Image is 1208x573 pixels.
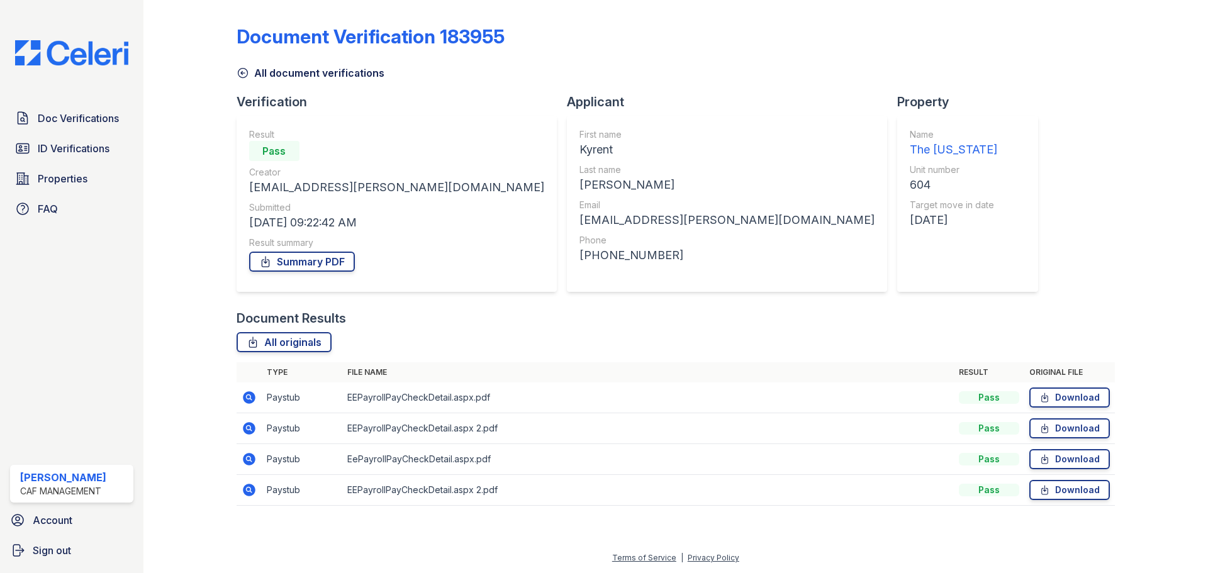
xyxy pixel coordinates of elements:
span: Doc Verifications [38,111,119,126]
div: Property [897,93,1048,111]
a: Download [1029,418,1110,438]
img: CE_Logo_Blue-a8612792a0a2168367f1c8372b55b34899dd931a85d93a1a3d3e32e68fde9ad4.png [5,40,138,65]
td: EePayrollPayCheckDetail.aspx.pdf [342,444,954,475]
div: Applicant [567,93,897,111]
a: Download [1029,387,1110,408]
td: Paystub [262,444,342,475]
div: Creator [249,166,544,179]
div: Pass [959,453,1019,465]
a: Terms of Service [612,553,676,562]
th: Type [262,362,342,382]
div: | [681,553,683,562]
span: Sign out [33,543,71,558]
div: Last name [579,164,875,176]
div: First name [579,128,875,141]
span: FAQ [38,201,58,216]
div: Document Results [237,309,346,327]
span: Account [33,513,72,528]
span: Properties [38,171,87,186]
th: Result [954,362,1024,382]
span: ID Verifications [38,141,109,156]
div: Pass [249,141,299,161]
td: EEPayrollPayCheckDetail.aspx.pdf [342,382,954,413]
a: Download [1029,480,1110,500]
td: EEPayrollPayCheckDetail.aspx 2.pdf [342,475,954,506]
div: Phone [579,234,875,247]
div: Result summary [249,236,544,249]
div: [PERSON_NAME] [20,470,106,485]
a: Properties [10,166,133,191]
div: [EMAIL_ADDRESS][PERSON_NAME][DOMAIN_NAME] [249,179,544,196]
div: Pass [959,391,1019,404]
div: Email [579,199,875,211]
div: Submitted [249,201,544,214]
a: Sign out [5,538,138,563]
div: 604 [910,176,997,194]
a: ID Verifications [10,136,133,161]
a: Privacy Policy [688,553,739,562]
div: Verification [237,93,567,111]
td: Paystub [262,475,342,506]
div: Pass [959,422,1019,435]
a: Name The [US_STATE] [910,128,997,159]
div: CAF Management [20,485,106,498]
a: All document verifications [237,65,384,81]
div: [DATE] [910,211,997,229]
div: Kyrent [579,141,875,159]
th: File name [342,362,954,382]
div: Name [910,128,997,141]
div: Unit number [910,164,997,176]
div: [EMAIL_ADDRESS][PERSON_NAME][DOMAIN_NAME] [579,211,875,229]
a: FAQ [10,196,133,221]
div: Document Verification 183955 [237,25,505,48]
td: EEPayrollPayCheckDetail.aspx 2.pdf [342,413,954,444]
div: Pass [959,484,1019,496]
a: Download [1029,449,1110,469]
div: Result [249,128,544,141]
a: Summary PDF [249,252,355,272]
div: [PHONE_NUMBER] [579,247,875,264]
div: Target move in date [910,199,997,211]
a: All originals [237,332,332,352]
td: Paystub [262,413,342,444]
div: [PERSON_NAME] [579,176,875,194]
div: [DATE] 09:22:42 AM [249,214,544,231]
a: Account [5,508,138,533]
div: The [US_STATE] [910,141,997,159]
td: Paystub [262,382,342,413]
a: Doc Verifications [10,106,133,131]
th: Original file [1024,362,1115,382]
